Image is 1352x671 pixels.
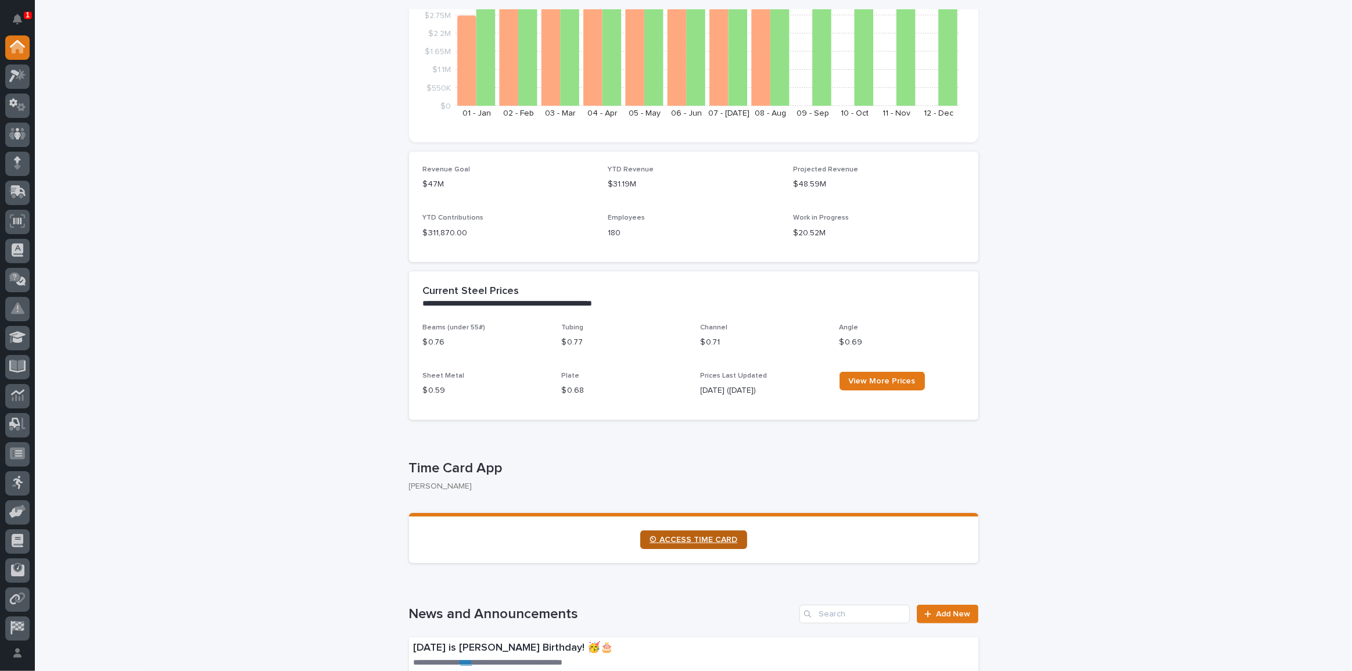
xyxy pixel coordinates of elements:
[640,530,747,549] a: ⏲ ACCESS TIME CARD
[423,227,594,239] p: $ 311,870.00
[423,385,548,397] p: $ 0.59
[423,372,465,379] span: Sheet Metal
[650,536,738,544] span: ⏲ ACCESS TIME CARD
[755,109,786,117] text: 08 - Aug
[799,605,910,623] input: Search
[424,12,451,20] tspan: $2.75M
[423,336,548,349] p: $ 0.76
[841,109,869,117] text: 10 - Oct
[426,84,451,92] tspan: $550K
[796,109,829,117] text: 09 - Sep
[883,109,910,117] text: 11 - Nov
[414,642,806,655] p: [DATE] is [PERSON_NAME] Birthday! 🥳🎂
[26,11,30,19] p: 1
[409,482,969,491] p: [PERSON_NAME]
[629,109,661,117] text: 05 - May
[409,460,974,477] p: Time Card App
[545,109,576,117] text: 03 - Mar
[701,372,768,379] span: Prices Last Updated
[15,14,30,33] div: Notifications1
[793,214,849,221] span: Work in Progress
[432,66,451,74] tspan: $1.1M
[562,336,687,349] p: $ 0.77
[425,48,451,56] tspan: $1.65M
[428,30,451,38] tspan: $2.2M
[503,109,534,117] text: 02 - Feb
[701,324,728,331] span: Channel
[562,324,584,331] span: Tubing
[409,606,795,623] h1: News and Announcements
[440,102,451,110] tspan: $0
[708,109,749,117] text: 07 - [DATE]
[917,605,978,623] a: Add New
[562,385,687,397] p: $ 0.68
[840,324,859,331] span: Angle
[462,109,490,117] text: 01 - Jan
[937,610,971,618] span: Add New
[423,214,484,221] span: YTD Contributions
[701,385,826,397] p: [DATE] ([DATE])
[608,214,645,221] span: Employees
[793,166,858,173] span: Projected Revenue
[608,166,654,173] span: YTD Revenue
[924,109,953,117] text: 12 - Dec
[793,227,964,239] p: $20.52M
[608,227,779,239] p: 180
[5,7,30,31] button: Notifications
[793,178,964,191] p: $48.59M
[671,109,702,117] text: 06 - Jun
[608,178,779,191] p: $31.19M
[562,372,580,379] span: Plate
[840,372,925,390] a: View More Prices
[423,166,471,173] span: Revenue Goal
[423,285,519,298] h2: Current Steel Prices
[587,109,618,117] text: 04 - Apr
[423,324,486,331] span: Beams (under 55#)
[840,336,964,349] p: $ 0.69
[423,178,594,191] p: $47M
[849,377,916,385] span: View More Prices
[701,336,826,349] p: $ 0.71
